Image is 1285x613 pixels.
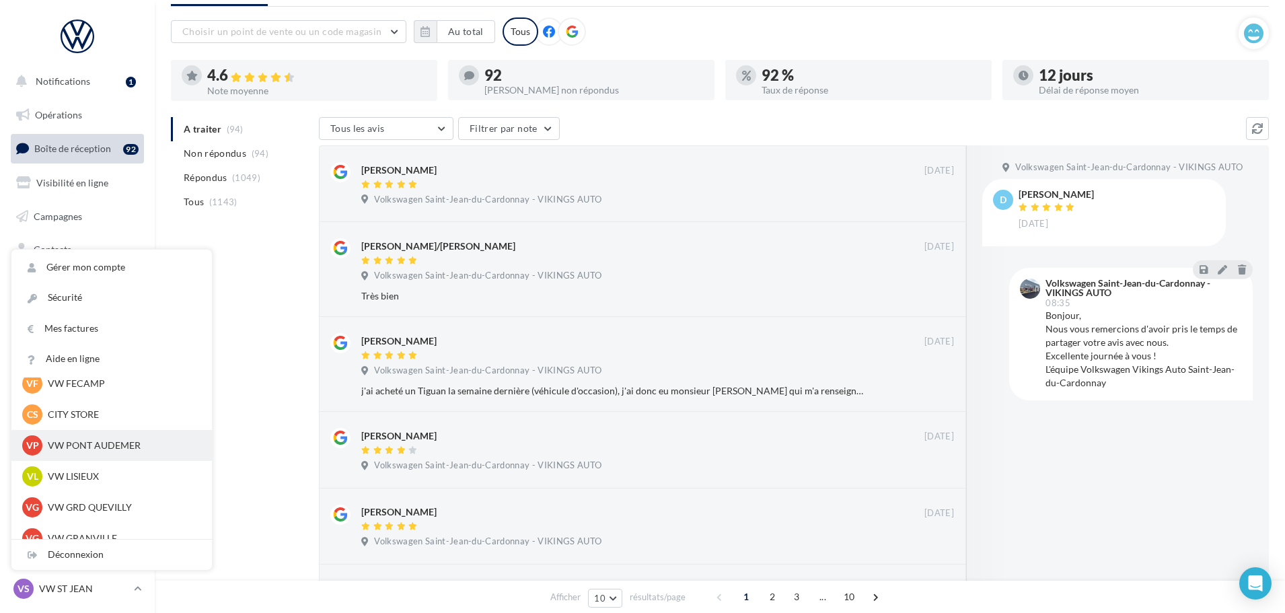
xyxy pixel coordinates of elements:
span: Non répondus [184,147,246,160]
div: Open Intercom Messenger [1239,567,1272,600]
div: Déconnexion [11,540,212,570]
button: Au total [414,20,495,43]
div: [PERSON_NAME] [361,164,437,177]
button: 10 [588,589,622,608]
button: Notifications 1 [8,67,141,96]
span: 3 [786,586,807,608]
a: PLV et print personnalisable [8,336,147,375]
span: CS [27,408,38,421]
button: Choisir un point de vente ou un code magasin [171,20,406,43]
p: CITY STORE [48,408,196,421]
span: D [1000,193,1006,207]
a: Campagnes DataOnDemand [8,381,147,421]
span: ... [812,586,834,608]
span: [DATE] [1019,218,1048,230]
span: Volkswagen Saint-Jean-du-Cardonnay - VIKINGS AUTO [374,194,601,206]
div: Très bien [361,289,867,303]
div: 1 [126,77,136,87]
span: Volkswagen Saint-Jean-du-Cardonnay - VIKINGS AUTO [374,270,601,282]
button: Au total [437,20,495,43]
a: Campagnes [8,203,147,231]
span: Tous [184,195,204,209]
span: 1 [735,586,757,608]
span: (94) [252,148,268,159]
div: j'ai acheté un Tiguan la semaine dernière (véhicule d'occasion), j'ai donc eu monsieur [PERSON_NA... [361,384,867,398]
button: Tous les avis [319,117,453,140]
span: Campagnes [34,210,82,221]
a: Gérer mon compte [11,252,212,283]
div: 92 % [762,68,981,83]
span: Contacts [34,244,71,255]
span: 10 [594,593,605,604]
a: Médiathèque [8,269,147,297]
span: Volkswagen Saint-Jean-du-Cardonnay - VIKINGS AUTO [1015,161,1243,174]
span: Répondus [184,171,227,184]
div: [PERSON_NAME] [1019,190,1094,199]
div: Note moyenne [207,86,427,96]
a: Contacts [8,236,147,264]
div: 4.6 [207,68,427,83]
div: [PERSON_NAME] [361,505,437,519]
span: [DATE] [924,507,954,519]
div: 12 jours [1039,68,1258,83]
span: VG [26,532,39,545]
span: Tous les avis [330,122,385,134]
div: Tous [503,17,538,46]
div: Bonjour, Nous vous remercions d'avoir pris le temps de partager votre avis avec nous. Excellente ... [1045,309,1242,390]
div: 92 [123,144,139,155]
a: Sécurité [11,283,212,313]
span: Visibilité en ligne [36,177,108,188]
a: Aide en ligne [11,344,212,374]
span: [DATE] [924,336,954,348]
span: Volkswagen Saint-Jean-du-Cardonnay - VIKINGS AUTO [374,365,601,377]
span: Volkswagen Saint-Jean-du-Cardonnay - VIKINGS AUTO [374,460,601,472]
span: Notifications [36,75,90,87]
button: Filtrer par note [458,117,560,140]
span: 2 [762,586,783,608]
p: VW LISIEUX [48,470,196,483]
span: [DATE] [924,431,954,443]
div: Volkswagen Saint-Jean-du-Cardonnay - VIKINGS AUTO [1045,279,1239,297]
div: [PERSON_NAME] [361,429,437,443]
p: VW ST JEAN [39,582,128,596]
span: VL [27,470,38,483]
span: (1143) [209,196,237,207]
span: Afficher [550,591,581,604]
div: [PERSON_NAME] [361,334,437,348]
span: [DATE] [924,241,954,253]
a: Mes factures [11,314,212,344]
span: VS [17,582,30,596]
span: [DATE] [924,165,954,177]
div: 92 [484,68,704,83]
div: [PERSON_NAME]/[PERSON_NAME] [361,240,515,253]
a: VS VW ST JEAN [11,576,144,602]
span: Choisir un point de vente ou un code magasin [182,26,381,37]
p: VW GRANVILLE [48,532,196,545]
span: VF [26,377,38,390]
span: Boîte de réception [34,143,111,154]
span: VG [26,501,39,514]
span: VP [26,439,39,452]
span: (1049) [232,172,260,183]
div: Délai de réponse moyen [1039,85,1258,95]
div: [PERSON_NAME] non répondus [484,85,704,95]
span: Volkswagen Saint-Jean-du-Cardonnay - VIKINGS AUTO [374,536,601,548]
span: résultats/page [630,591,686,604]
p: VW PONT AUDEMER [48,439,196,452]
span: Opérations [35,109,82,120]
a: Calendrier [8,303,147,331]
a: Boîte de réception92 [8,134,147,163]
span: 10 [838,586,860,608]
a: Visibilité en ligne [8,169,147,197]
div: Taux de réponse [762,85,981,95]
p: VW GRD QUEVILLY [48,501,196,514]
a: Opérations [8,101,147,129]
span: 08:35 [1045,299,1070,308]
p: VW FECAMP [48,377,196,390]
